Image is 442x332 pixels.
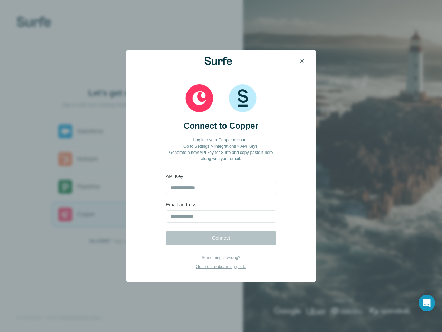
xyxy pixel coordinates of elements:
[166,173,276,180] label: API Key
[196,255,246,261] p: Something is wrong?
[196,264,246,270] p: Go to our onboarding guide
[184,120,258,131] h2: Connect to Copper
[419,295,435,311] div: Open Intercom Messenger
[185,84,257,112] img: Copper and Surfe logos
[166,201,276,208] label: Email address
[166,137,276,162] p: Log into your Copper account. Go to Settings > Integrations > API Keys. Generate a new API key fo...
[204,57,232,65] img: Surfe Logo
